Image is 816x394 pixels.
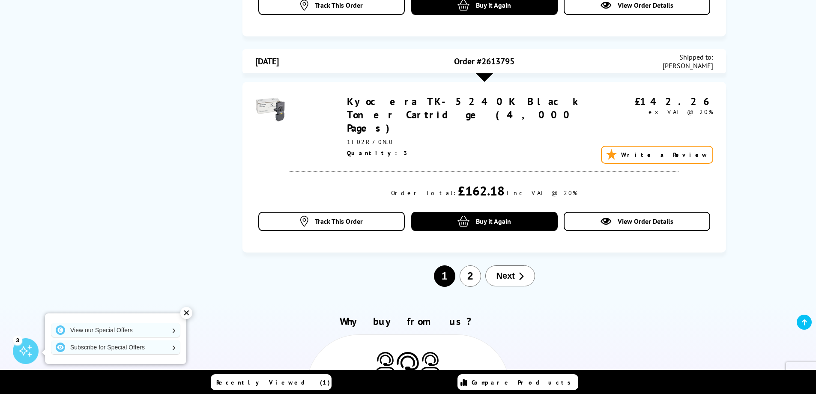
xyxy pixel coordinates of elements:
[618,217,673,226] span: View Order Details
[621,151,708,159] span: Write a Review
[216,379,330,386] span: Recently Viewed (1)
[507,189,577,197] div: inc VAT @ 20%
[211,374,332,390] a: Recently Viewed (1)
[180,307,192,319] div: ✕
[255,56,279,67] span: [DATE]
[347,138,604,146] div: 1T02R70NL0
[347,149,408,157] span: Quantity: 3
[51,340,180,354] a: Subscribe for Special Offers
[255,95,285,125] img: Kyocera TK-5240K Black Toner Cartridge (4,000 Pages)
[618,1,673,9] span: View Order Details
[13,335,22,345] div: 3
[454,56,514,67] span: Order #2613795
[458,182,505,199] div: £162.18
[663,61,713,70] span: [PERSON_NAME]
[496,271,515,281] span: Next
[604,95,714,108] div: £142.26
[376,352,395,374] img: Printer Experts
[51,323,180,337] a: View our Special Offers
[476,217,511,226] span: Buy it Again
[564,212,710,231] a: View Order Details
[411,212,558,231] a: Buy it Again
[663,53,713,61] span: Shipped to:
[258,212,405,231] a: Track This Order
[485,265,535,286] button: Next
[391,189,456,197] div: Order Total:
[472,379,575,386] span: Compare Products
[315,217,363,226] span: Track This Order
[604,108,714,116] div: ex VAT @ 20%
[90,315,726,328] h2: Why buy from us?
[460,265,481,287] button: 2
[347,95,583,135] a: Kyocera TK-5240K Black Toner Cartridge (4,000 Pages)
[476,1,511,9] span: Buy it Again
[601,146,713,164] a: Write a Review
[421,352,440,374] img: Printer Experts
[395,352,421,382] img: Printer Experts
[315,1,363,9] span: Track This Order
[457,374,578,390] a: Compare Products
